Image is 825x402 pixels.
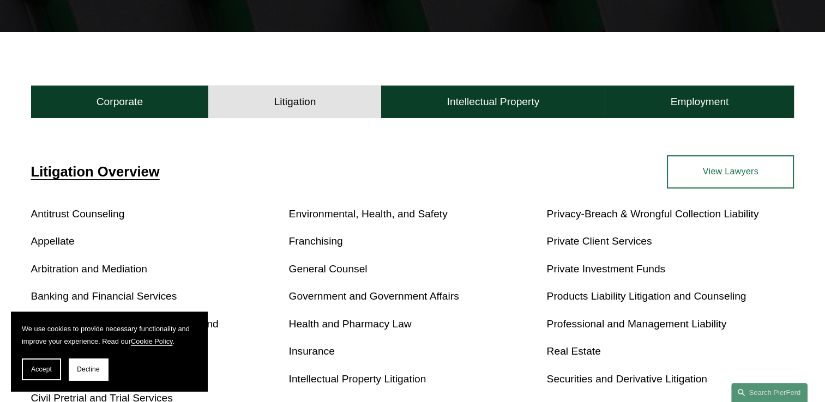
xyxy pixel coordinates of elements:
[667,155,794,188] a: View Lawyers
[31,208,125,220] a: Antitrust Counseling
[289,290,459,302] a: Government and Government Affairs
[546,373,707,385] a: Securities and Derivative Litigation
[546,290,746,302] a: Products Liability Litigation and Counseling
[289,345,335,357] a: Insurance
[447,95,540,108] h4: Intellectual Property
[289,263,368,275] a: General Counsel
[546,318,726,330] a: Professional and Management Liability
[131,337,173,345] a: Cookie Policy
[11,312,207,391] section: Cookie banner
[671,95,729,108] h4: Employment
[31,164,160,179] a: Litigation Overview
[97,95,143,108] h4: Corporate
[289,373,426,385] a: Intellectual Property Litigation
[69,358,108,380] button: Decline
[31,366,52,373] span: Accept
[31,235,75,247] a: Appellate
[546,235,652,247] a: Private Client Services
[31,290,177,302] a: Banking and Financial Services
[289,208,448,220] a: Environmental, Health, and Safety
[22,358,61,380] button: Accept
[77,366,100,373] span: Decline
[31,263,147,275] a: Arbitration and Mediation
[274,95,316,108] h4: Litigation
[289,235,343,247] a: Franchising
[546,263,665,275] a: Private Investment Funds
[22,322,196,348] p: We use cookies to provide necessary functionality and improve your experience. Read our .
[546,208,758,220] a: Privacy-Breach & Wrongful Collection Liability
[289,318,412,330] a: Health and Pharmacy Law
[731,383,808,402] a: Search this site
[546,345,600,357] a: Real Estate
